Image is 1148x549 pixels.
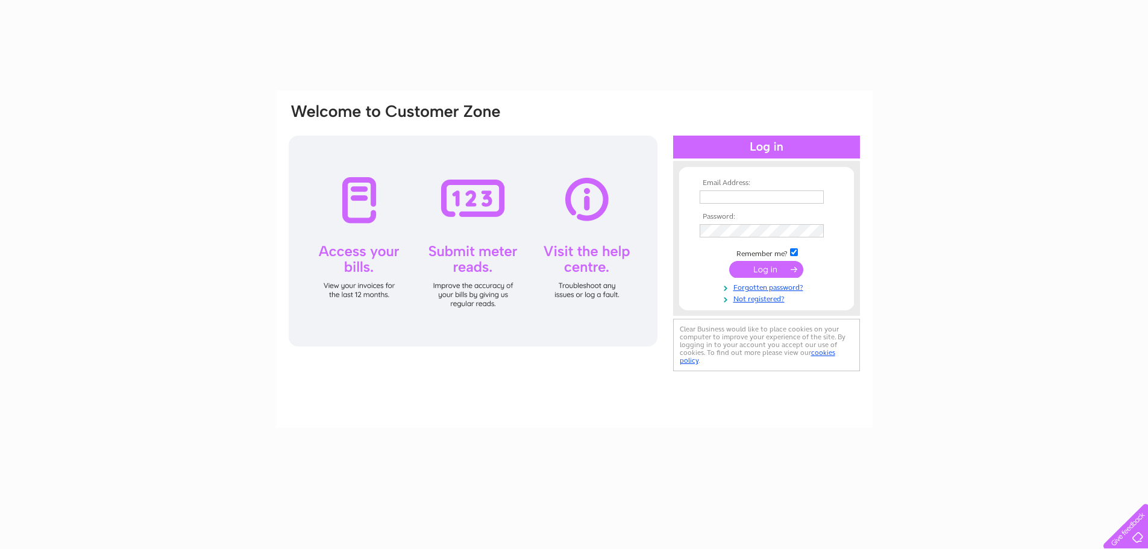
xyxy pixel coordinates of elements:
a: cookies policy [680,348,835,365]
th: Password: [697,213,836,221]
div: Clear Business would like to place cookies on your computer to improve your experience of the sit... [673,319,860,371]
a: Forgotten password? [700,281,836,292]
th: Email Address: [697,179,836,187]
td: Remember me? [697,246,836,259]
input: Submit [729,261,803,278]
a: Not registered? [700,292,836,304]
